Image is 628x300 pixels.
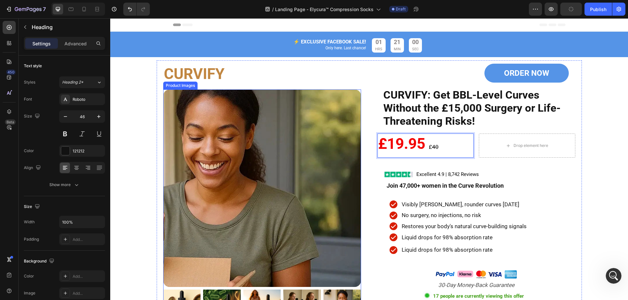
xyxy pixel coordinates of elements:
[24,164,42,172] div: Align
[24,273,34,279] div: Color
[276,164,393,171] span: Join 47,000+ women in the Curve Revolution
[312,272,322,282] img: gempages_578420484106879719-24c46410-212e-4eb0-9dc2-5df90635630e.gif
[32,3,55,8] h1: Operator
[10,44,102,63] div: Thank you for contacting GemPages Support! 👋 ​
[31,214,36,219] button: 上載附件
[10,214,15,219] button: Emoji 選擇器
[328,263,404,270] i: 30-Day Money-Back Guarantee
[284,20,290,27] div: 21
[24,148,34,154] div: Color
[115,3,127,14] div: 關閉
[265,20,272,27] div: 01
[584,3,612,16] button: Publish
[73,148,103,154] div: 121212
[49,182,80,188] div: Show more
[302,28,308,34] p: SEC
[291,228,382,235] span: Liquid drops for 98% absorption rate
[73,97,103,103] div: Roboto
[275,6,374,13] span: Landing Page - Elycura™ Compression Socks
[284,28,290,34] p: MIN
[291,194,371,200] span: No surgery, no injections, no risk
[5,40,107,115] div: Thank you for contacting GemPages Support! 👋​Our support team will assist you shortly.Meanwhile, ...
[24,257,56,266] div: Background
[10,67,102,79] div: Our support team will assist you shortly.
[5,119,16,125] div: Beta
[10,83,101,95] a: Help Center
[123,3,150,16] div: Undo/Redo
[6,70,16,75] div: 450
[62,79,83,85] span: Heading 2*
[24,202,41,211] div: Size
[268,117,315,134] strong: £19.95
[215,27,256,32] span: Only here. Last chance!
[10,117,49,121] div: Operator • 8 分鐘前
[5,127,126,192] div: user 說…
[24,219,35,225] div: Width
[64,40,87,47] p: Advanced
[267,115,364,139] h2: Rich Text Editor. Editing area: main
[323,275,414,281] strong: 17 people are currently viewing this offer
[24,112,41,121] div: Size
[403,125,438,130] div: Drop element here
[32,40,51,47] p: Settings
[73,291,103,296] div: Add...
[10,83,102,95] div: Meanwhile, feel free to explore our for helpful troubleshooting steps.
[63,24,256,35] div: Rich Text Editor. Editing area: main
[110,18,628,300] iframe: Design area
[112,211,123,222] button: 傳送訊息…
[5,40,126,127] div: Operator 說…
[19,4,29,14] img: Profile image for Operator
[54,64,86,70] div: Product Images
[396,6,406,12] span: Draft
[323,250,409,262] img: gempages_578420484106879719-db863576-29dd-4100-8f71-d15dfa510fc7.png
[302,20,308,27] div: 00
[306,153,369,159] span: Excellent 4.9 | 8,742 Reviews
[32,8,70,15] p: 該團隊亦可提供協助
[21,214,26,219] button: Gif 選擇器
[6,200,125,211] textarea: 發訊息...
[60,216,105,228] input: Auto
[24,290,35,296] div: Image
[291,216,382,222] span: Liquid drops for 98% absorption rate
[5,192,126,213] div: user 說…
[43,5,46,13] p: 7
[291,205,416,211] span: Restores your body's natural curve-building signals
[590,6,606,13] div: Publish
[4,3,17,15] button: go back
[32,23,102,31] p: Heading
[322,125,328,132] s: 40
[59,76,105,88] button: Heading 2*
[24,179,105,191] button: Show more
[24,96,32,102] div: Font
[394,50,439,59] strong: ORDER NOW
[272,6,274,13] span: /
[374,45,459,65] a: ORDER NOW
[274,153,304,159] img: gempages_578420484106879719-2cf48c79-3ba6-41e4-be7f-074954803244.webp
[265,28,272,34] p: HRS
[273,70,450,109] strong: CURVIFY: Get BBL-Level Curves Without the £15,000 Surgery or Life-Threatening Risks!
[606,268,621,284] iframe: Intercom live chat
[102,3,115,15] button: 主頁
[3,3,49,16] button: 7
[5,2,126,40] div: user 說…
[24,63,42,69] div: Text style
[291,183,409,189] span: Visibly [PERSON_NAME], rounder curves [DATE]
[24,79,35,85] div: Styles
[183,21,256,26] strong: ⚡️ EXCLUSIVE FACEBOOK SALE!
[29,6,120,31] div: Hello, I'd like to ask if the numbers in this countdown module and the HRS MIN SEC below can be c...
[319,125,322,132] span: £
[24,236,39,242] div: Padding
[10,99,102,112] div: We greatly appreciate your patience! 🙌
[73,274,103,279] div: Add...
[24,2,126,35] div: Hello, I'd like to ask if the numbers in this countdown module and the HRS MIN SEC below can be c...
[73,237,103,243] div: Add...
[54,47,114,64] strong: CURVIFY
